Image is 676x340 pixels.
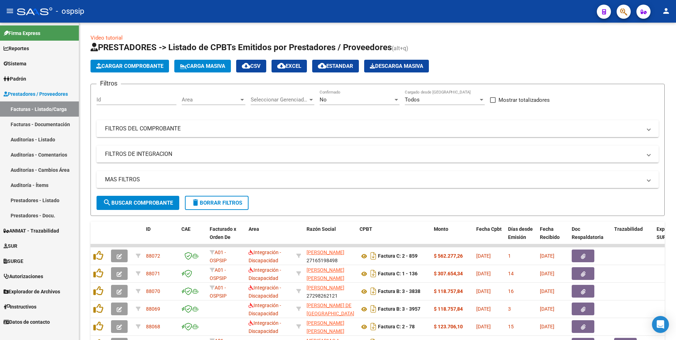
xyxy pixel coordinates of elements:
span: Integración - Discapacidad [249,320,281,334]
strong: $ 562.277,26 [434,253,463,259]
span: EXCEL [277,63,301,69]
span: Razón Social [307,226,336,232]
button: CSV [236,60,266,72]
span: [PERSON_NAME] [PERSON_NAME] [307,320,344,334]
span: SURGE [4,257,23,265]
span: [DATE] [540,271,554,276]
button: Cargar Comprobante [91,60,169,72]
div: 27298262121 [307,284,354,299]
span: [PERSON_NAME] [PERSON_NAME] [307,267,344,281]
app-download-masive: Descarga masiva de comprobantes (adjuntos) [364,60,429,72]
span: CSV [242,63,261,69]
div: 27376088125 [307,319,354,334]
span: [DATE] [476,288,491,294]
div: 27165198498 [307,248,354,263]
span: No [320,96,327,103]
span: A01 - OSPSIP [210,285,227,299]
datatable-header-cell: Doc Respaldatoria [569,222,611,253]
span: CPBT [360,226,372,232]
datatable-header-cell: Días desde Emisión [505,222,537,253]
span: Días desde Emisión [508,226,533,240]
button: Borrar Filtros [185,196,249,210]
span: Todos [405,96,420,103]
span: 14 [508,271,514,276]
span: 88072 [146,253,160,259]
mat-icon: menu [6,7,14,15]
datatable-header-cell: ID [143,222,179,253]
span: Area [249,226,259,232]
span: [PERSON_NAME] [307,285,344,291]
strong: $ 118.757,84 [434,288,463,294]
span: Integración - Discapacidad [249,267,281,281]
div: Open Intercom Messenger [652,316,669,333]
mat-panel-title: FILTROS DE INTEGRACION [105,150,642,158]
div: 27329605480 [307,266,354,281]
span: Firma Express [4,29,40,37]
span: Trazabilidad [614,226,643,232]
i: Descargar documento [369,321,378,332]
datatable-header-cell: Razón Social [304,222,357,253]
span: (alt+q) [392,45,408,52]
button: Carga Masiva [174,60,231,72]
span: Reportes [4,45,29,52]
span: Fecha Recibido [540,226,560,240]
span: [DATE] [476,306,491,312]
strong: $ 123.706,10 [434,324,463,329]
span: 88070 [146,288,160,294]
datatable-header-cell: Area [246,222,293,253]
datatable-header-cell: CAE [179,222,207,253]
button: Estandar [312,60,359,72]
span: Descarga Masiva [370,63,423,69]
strong: Factura B: 3 - 3838 [378,289,420,294]
datatable-header-cell: Fecha Recibido [537,222,569,253]
span: Datos de contacto [4,318,50,326]
datatable-header-cell: Monto [431,222,473,253]
span: 1 [508,253,511,259]
span: [DATE] [540,324,554,329]
span: CAE [181,226,191,232]
span: Integración - Discapacidad [249,285,281,299]
span: Mostrar totalizadores [499,96,550,104]
span: 3 [508,306,511,312]
a: Video tutorial [91,35,123,41]
mat-icon: delete [191,198,200,207]
mat-icon: cloud_download [318,61,326,70]
span: [DATE] [540,288,554,294]
strong: Factura C: 2 - 78 [378,324,415,330]
span: Doc Respaldatoria [572,226,604,240]
strong: Factura C: 2 - 859 [378,253,418,259]
span: Explorador de Archivos [4,288,60,295]
span: Carga Masiva [180,63,225,69]
span: Autorizaciones [4,272,43,280]
datatable-header-cell: Trazabilidad [611,222,654,253]
mat-icon: cloud_download [277,61,286,70]
span: [PERSON_NAME] [307,250,344,255]
span: [DATE] [540,253,554,259]
mat-expansion-panel-header: FILTROS DE INTEGRACION [97,146,659,163]
button: Descarga Masiva [364,60,429,72]
span: Monto [434,226,448,232]
datatable-header-cell: CPBT [357,222,431,253]
span: Fecha Cpbt [476,226,502,232]
span: 88071 [146,271,160,276]
span: Sistema [4,60,27,68]
datatable-header-cell: Facturado x Orden De [207,222,246,253]
strong: $ 118.757,84 [434,306,463,312]
h3: Filtros [97,78,121,88]
span: SUR [4,242,17,250]
span: Integración - Discapacidad [249,250,281,263]
span: PRESTADORES -> Listado de CPBTs Emitidos por Prestadores / Proveedores [91,42,392,52]
strong: Factura C: 1 - 136 [378,271,418,277]
span: ID [146,226,151,232]
i: Descargar documento [369,286,378,297]
span: Prestadores / Proveedores [4,90,68,98]
i: Descargar documento [369,268,378,279]
mat-expansion-panel-header: MAS FILTROS [97,171,659,188]
i: Descargar documento [369,250,378,262]
mat-icon: cloud_download [242,61,250,70]
span: [DATE] [476,271,491,276]
span: - ospsip [56,4,84,19]
mat-expansion-panel-header: FILTROS DEL COMPROBANTE [97,120,659,137]
button: EXCEL [272,60,307,72]
mat-panel-title: MAS FILTROS [105,176,642,183]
